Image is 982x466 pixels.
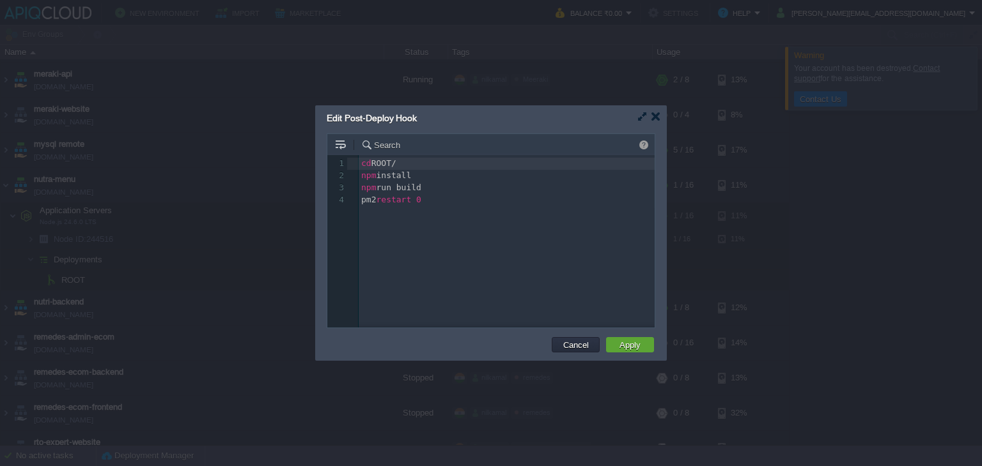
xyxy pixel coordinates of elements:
button: Apply [616,339,644,350]
button: Search [361,139,404,151]
span: run build [376,183,421,192]
div: 1 [327,158,347,170]
span: npm [361,183,376,192]
span: Edit Post-Deploy Hook [327,113,417,123]
span: cd [361,158,371,168]
span: restart [376,195,411,204]
span: pm2 [361,195,376,204]
button: Cancel [559,339,593,350]
div: 4 [327,194,347,206]
div: 3 [327,182,347,194]
div: 2 [327,170,347,182]
span: install [376,170,411,180]
span: 0 [416,195,421,204]
span: npm [361,170,376,180]
span: ROOT/ [371,158,396,168]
